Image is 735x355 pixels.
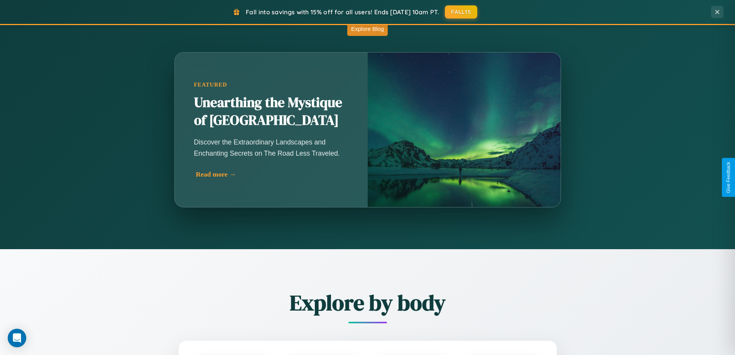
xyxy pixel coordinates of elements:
p: Discover the Extraordinary Landscapes and Enchanting Secrets on The Road Less Traveled. [194,137,348,158]
span: Fall into savings with 15% off for all users! Ends [DATE] 10am PT. [246,8,439,16]
button: FALL15 [445,5,477,19]
div: Give Feedback [726,162,731,193]
div: Featured [194,82,348,88]
h2: Unearthing the Mystique of [GEOGRAPHIC_DATA] [194,94,348,129]
h2: Explore by body [136,288,599,318]
button: Explore Blog [347,22,388,36]
div: Open Intercom Messenger [8,329,26,347]
div: Read more → [196,170,350,178]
